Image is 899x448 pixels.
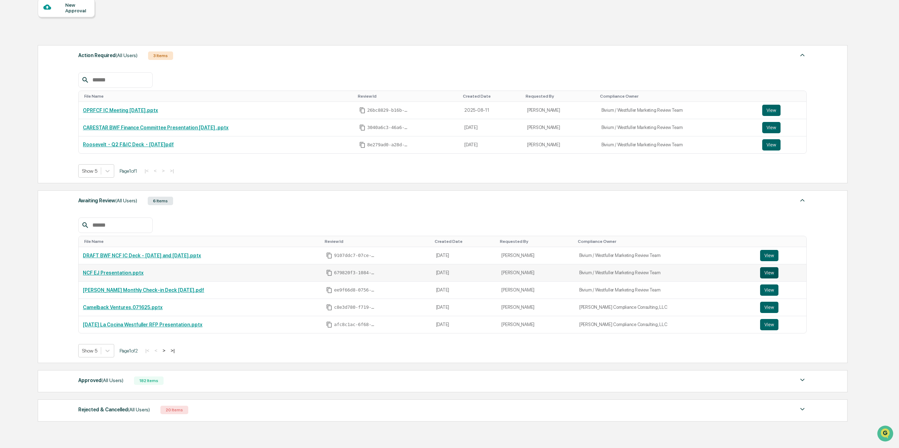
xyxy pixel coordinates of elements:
div: Toggle SortBy [84,94,352,99]
span: Copy Id [326,252,332,259]
td: [DATE] [460,119,523,136]
iframe: Open customer support [876,425,895,444]
div: Toggle SortBy [526,94,594,99]
span: Copy Id [326,287,332,293]
a: Powered byPylon [50,119,85,124]
span: Copy Id [326,321,332,328]
button: > [160,168,167,174]
div: New Approval [65,2,89,13]
span: Page 1 of 2 [120,348,138,354]
span: 3040a6c3-46a6-4967-bb2b-85f2d937caf2 [367,125,409,130]
button: < [153,348,160,354]
div: Start new chat [24,54,116,61]
div: 🖐️ [7,89,13,95]
button: >| [168,168,176,174]
button: View [760,284,778,296]
div: Toggle SortBy [762,239,803,244]
a: Camelback Ventures.071625.pptx [83,305,163,310]
td: [PERSON_NAME] [523,102,597,119]
td: [PERSON_NAME] [497,299,575,316]
span: (All Users) [128,407,150,412]
button: >| [169,348,177,354]
div: Rejected & Cancelled [78,405,150,414]
button: View [760,319,778,330]
span: afc8c1ac-6f68-4627-999b-d97b3a6d8081 [334,322,376,327]
a: CARESTAR BWF Finance Committee Presentation [DATE] .pptx [83,125,228,130]
span: Copy Id [326,270,332,276]
span: (All Users) [116,53,137,58]
div: Toggle SortBy [578,239,753,244]
td: [DATE] [432,264,497,282]
a: View [760,319,802,330]
img: caret [798,405,807,413]
span: Attestations [58,88,87,96]
img: 1746055101610-c473b297-6a78-478c-a979-82029cc54cd1 [7,54,20,66]
div: Toggle SortBy [463,94,520,99]
div: Approved [78,376,123,385]
span: Copy Id [359,107,366,113]
span: Data Lookup [14,102,44,109]
td: [PERSON_NAME] Compliance Consulting, LLC [575,299,756,316]
a: DRAFT BWF NCF IC Deck - [DATE] and [DATE].pptx [83,253,201,258]
td: Bivium / Westfuller Marketing Review Team [575,247,756,264]
span: c8e3d780-f719-41d7-84c3-a659409448a4 [334,305,376,310]
div: Toggle SortBy [358,94,457,99]
input: Clear [18,32,116,39]
td: [PERSON_NAME] [497,316,575,333]
span: 8e279ad0-a28d-46d3-996c-bb4558ac32a4 [367,142,409,148]
span: (All Users) [115,198,137,203]
a: [DATE] La Cocina Westfuller RFP Presentation.pptx [83,322,202,327]
td: [PERSON_NAME] [497,282,575,299]
button: View [762,105,781,116]
span: 679820f3-1084-4cc6-b59a-a70b98ed3d3c [334,270,376,276]
button: |< [143,348,151,354]
span: Preclearance [14,88,45,96]
td: [PERSON_NAME] [497,247,575,264]
td: [PERSON_NAME] [523,136,597,153]
td: [PERSON_NAME] [523,119,597,136]
button: View [760,267,778,278]
p: How can we help? [7,14,128,26]
button: < [152,168,159,174]
button: View [760,302,778,313]
td: Bivium / Westfuller Marketing Review Team [575,264,756,282]
span: (All Users) [102,378,123,383]
span: 26bc8829-b16b-4363-a224-b3a9a7c40805 [367,108,409,113]
div: Action Required [78,51,137,60]
span: ee9f66d8-0756-4a7b-910f-56a79afb7220 [334,287,376,293]
td: Bivium / Westfuller Marketing Review Team [597,136,758,153]
td: [DATE] [460,136,523,153]
a: View [760,302,802,313]
td: [PERSON_NAME] Compliance Consulting, LLC [575,316,756,333]
td: [DATE] [432,282,497,299]
td: [PERSON_NAME] [497,264,575,282]
span: Page 1 of 1 [120,168,137,174]
a: View [760,250,802,261]
a: View [760,284,802,296]
a: 🔎Data Lookup [4,99,47,112]
div: Toggle SortBy [764,94,803,99]
div: 182 Items [134,376,164,385]
td: Bivium / Westfuller Marketing Review Team [575,282,756,299]
td: [DATE] [432,299,497,316]
span: Pylon [70,119,85,124]
div: We're available if you need us! [24,61,89,66]
button: > [160,348,167,354]
div: 6 Items [148,197,173,205]
div: 🗄️ [51,89,57,95]
button: |< [142,168,151,174]
button: View [760,250,778,261]
td: Bivium / Westfuller Marketing Review Team [597,102,758,119]
div: Toggle SortBy [435,239,495,244]
a: View [762,139,802,151]
a: View [762,105,802,116]
button: View [762,139,781,151]
div: Toggle SortBy [325,239,429,244]
div: 20 Items [160,406,188,414]
button: View [762,122,781,133]
div: 🔎 [7,103,13,108]
a: 🖐️Preclearance [4,86,48,98]
span: Copy Id [359,124,366,131]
